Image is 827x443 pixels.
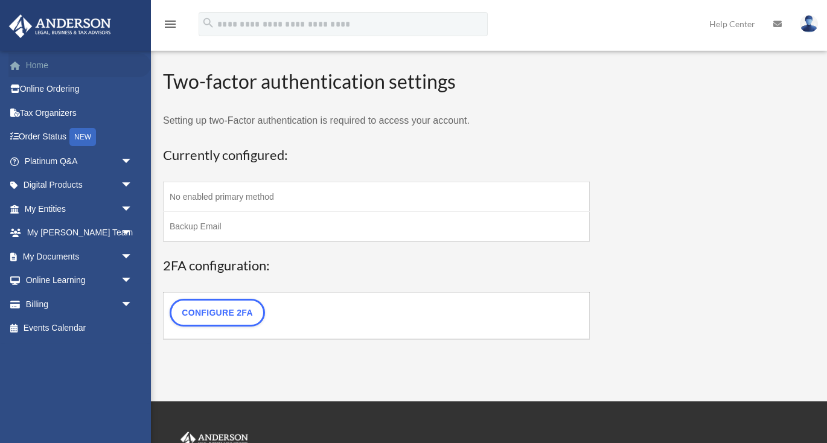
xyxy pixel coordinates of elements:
[163,21,177,31] a: menu
[8,125,151,150] a: Order StatusNEW
[121,244,145,269] span: arrow_drop_down
[164,211,590,241] td: Backup Email
[8,221,151,245] a: My [PERSON_NAME] Teamarrow_drop_down
[5,14,115,38] img: Anderson Advisors Platinum Portal
[163,68,590,95] h2: Two-factor authentication settings
[8,292,151,316] a: Billingarrow_drop_down
[8,316,151,340] a: Events Calendar
[8,149,151,173] a: Platinum Q&Aarrow_drop_down
[8,101,151,125] a: Tax Organizers
[163,257,590,275] h3: 2FA configuration:
[8,77,151,101] a: Online Ordering
[121,269,145,293] span: arrow_drop_down
[163,146,590,165] h3: Currently configured:
[8,53,151,77] a: Home
[800,15,818,33] img: User Pic
[121,292,145,317] span: arrow_drop_down
[121,173,145,198] span: arrow_drop_down
[163,112,590,129] p: Setting up two-Factor authentication is required to access your account.
[202,16,215,30] i: search
[8,244,151,269] a: My Documentsarrow_drop_down
[8,173,151,197] a: Digital Productsarrow_drop_down
[121,197,145,221] span: arrow_drop_down
[163,17,177,31] i: menu
[69,128,96,146] div: NEW
[170,299,265,327] a: Configure 2FA
[8,269,151,293] a: Online Learningarrow_drop_down
[8,197,151,221] a: My Entitiesarrow_drop_down
[121,149,145,174] span: arrow_drop_down
[121,221,145,246] span: arrow_drop_down
[164,182,590,211] td: No enabled primary method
